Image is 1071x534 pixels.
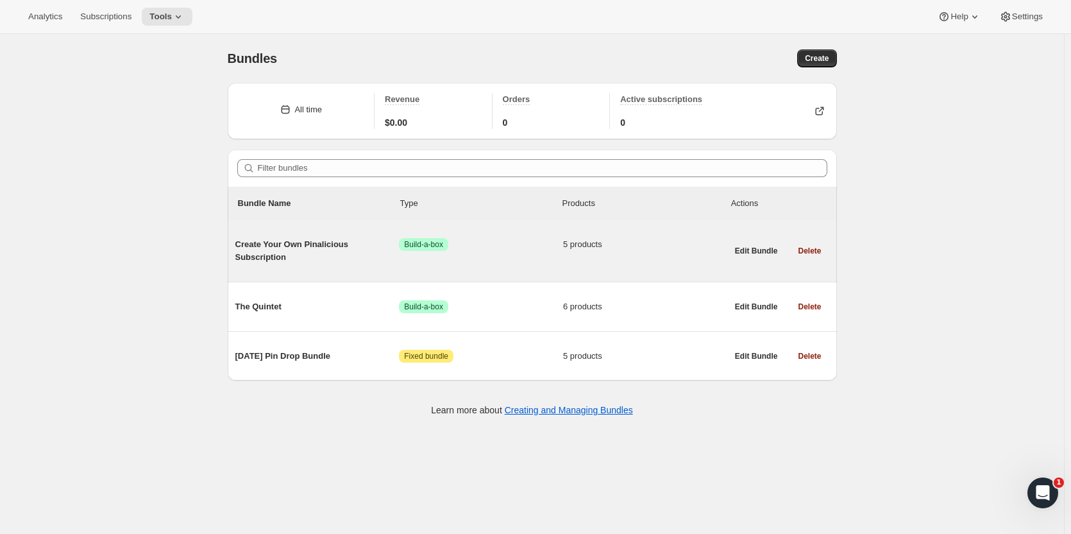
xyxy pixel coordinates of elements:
span: [DATE] Pin Drop Bundle [235,350,400,363]
div: Type [400,197,562,210]
button: Analytics [21,8,70,26]
span: 0 [503,116,508,129]
span: Tools [149,12,172,22]
span: Build-a-box [404,239,443,250]
a: Creating and Managing Bundles [505,405,633,415]
span: Bundles [228,51,278,65]
span: Edit Bundle [735,351,778,361]
button: Delete [790,298,829,316]
span: Active subscriptions [620,94,702,104]
span: Analytics [28,12,62,22]
span: The Quintet [235,300,400,313]
span: 1 [1054,478,1064,488]
button: Edit Bundle [727,347,786,365]
span: 5 products [563,350,727,363]
span: Fixed bundle [404,351,448,361]
button: Tools [142,8,192,26]
span: Edit Bundle [735,246,778,256]
button: Delete [790,347,829,365]
button: Edit Bundle [727,298,786,316]
span: Revenue [385,94,419,104]
iframe: Intercom live chat [1027,478,1058,508]
div: Products [562,197,725,210]
span: Orders [503,94,530,104]
span: Subscriptions [80,12,131,22]
span: $0.00 [385,116,407,129]
button: Edit Bundle [727,242,786,260]
span: Create Your Own Pinalicious Subscription [235,238,400,264]
button: Help [930,8,988,26]
span: Delete [798,246,821,256]
span: 6 products [563,300,727,313]
button: Subscriptions [72,8,139,26]
span: Delete [798,302,821,312]
div: Actions [731,197,827,210]
button: Delete [790,242,829,260]
span: Create [805,53,829,64]
p: Bundle Name [238,197,400,210]
span: 0 [620,116,625,129]
span: Delete [798,351,821,361]
span: 5 products [563,238,727,251]
span: Edit Bundle [735,302,778,312]
div: All time [294,103,322,116]
span: Build-a-box [404,302,443,312]
button: Create [797,49,836,67]
span: Settings [1012,12,1043,22]
p: Learn more about [431,404,632,417]
button: Settings [991,8,1050,26]
span: Help [950,12,968,22]
input: Filter bundles [258,159,827,177]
